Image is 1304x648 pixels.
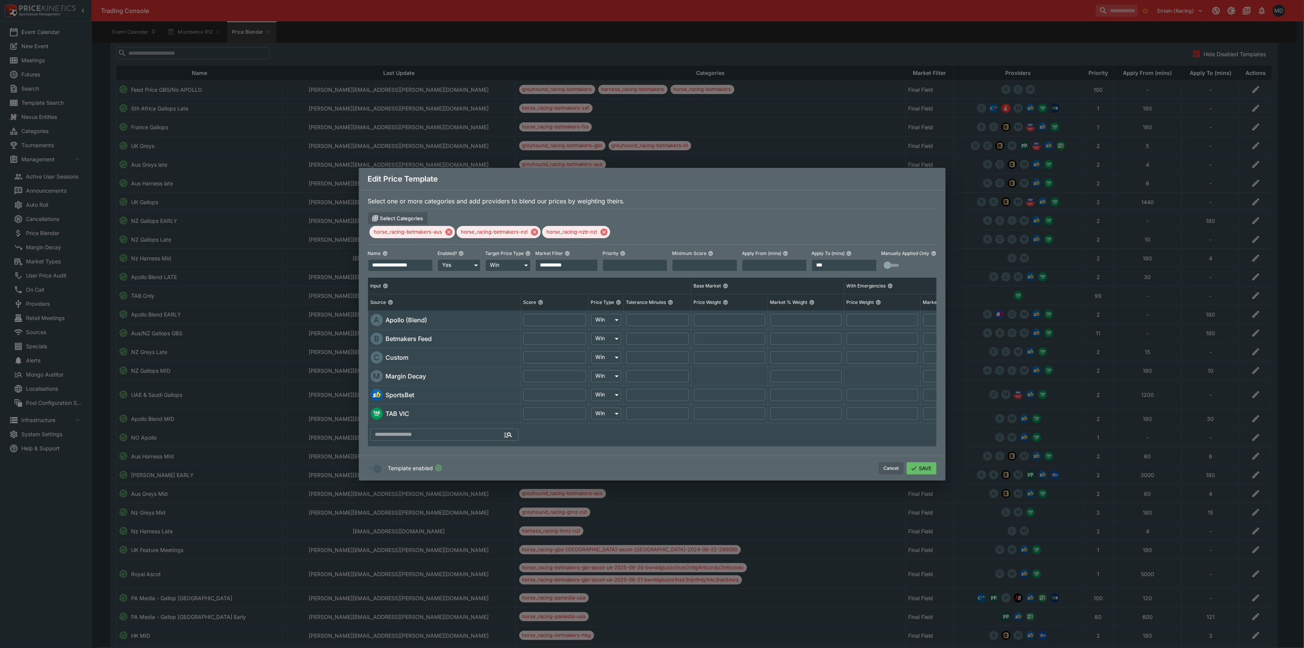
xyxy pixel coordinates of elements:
img: victab.png [371,408,383,420]
button: Select Categories [368,212,428,224]
p: Minimum Score [672,250,706,257]
p: Market Filter [535,250,563,257]
span: Template enabled [388,464,433,473]
h6: Margin Decay [386,372,426,381]
div: custom [371,351,383,364]
div: margin_decay [371,370,383,382]
p: With Emergencies [847,283,886,289]
h6: TAB VIC [386,409,410,418]
div: Win [591,407,621,419]
span: horse_racing-betmakers-nzl [457,228,533,236]
button: Tolerance Minutes [668,300,673,305]
button: Manually Applied Only [931,251,936,256]
p: Price Weight [694,299,721,305]
p: Manually Applied Only [881,250,930,257]
p: Market % Weight [770,299,808,305]
div: Edit Price Template [359,168,946,190]
button: Base Market [723,283,728,289]
p: Source [371,299,386,305]
p: Target Price Type [485,250,524,257]
span: horse_racing-nztr-nzl [542,228,602,236]
button: Priority [620,251,625,256]
div: horse_racing-betmakers-aus [369,226,455,238]
div: sportsbet [371,389,383,401]
div: Win [591,388,621,401]
button: Minimum Score [708,251,713,256]
table: sticky simple table [368,278,1025,447]
h6: Apollo (Blend) [386,315,428,325]
p: Apply From (mins) [742,250,781,257]
button: Price Weight [876,300,881,305]
p: Priority [603,250,619,257]
p: Price Weight [847,299,874,305]
button: Apply From (mins) [783,251,788,256]
span: Select one or more categories and add providers to blend our prices by weighting theirs. [368,197,625,205]
button: Target Price Type [525,251,531,256]
div: betmakers_feed [371,333,383,345]
div: Win [485,259,531,271]
button: Name [382,251,388,256]
button: Price Weight [723,300,728,305]
p: Enabled? [437,250,457,257]
p: Input [371,283,381,289]
div: Yes [437,259,481,271]
button: Market % Weight [809,300,815,305]
h6: Custom [386,353,409,362]
button: With Emergencies [888,283,893,289]
button: Open [501,428,515,442]
button: Apply To (mins) [846,251,852,256]
div: Win [591,332,621,344]
button: Price Type [616,300,621,305]
img: sportsbet.png [371,389,383,401]
button: Source [388,300,393,305]
div: horse_racing-betmakers-nzl [457,226,541,238]
div: apollo_new [371,314,383,326]
h6: Betmakers Feed [386,334,432,343]
button: Market Filter [565,251,570,256]
p: Name [368,250,381,257]
p: Score [523,299,536,305]
div: horse_racing-nztr-nzl [542,226,610,238]
div: Win [591,313,621,326]
button: Cancel [879,462,904,474]
p: Tolerance Minutes [626,299,666,305]
button: Input [383,283,388,289]
button: Enabled? [458,251,464,256]
div: tab_vic_fixed [371,408,383,420]
button: Score [538,300,543,305]
p: Price Type [591,299,614,305]
p: Market % Weight [923,299,961,305]
button: SAVE [907,462,936,474]
span: horse_racing-betmakers-aus [369,228,447,236]
p: Base Market [694,283,721,289]
div: Win [591,351,621,363]
p: Apply To (mins) [812,250,845,257]
div: Win [591,370,621,382]
h6: SportsBet [386,390,415,400]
